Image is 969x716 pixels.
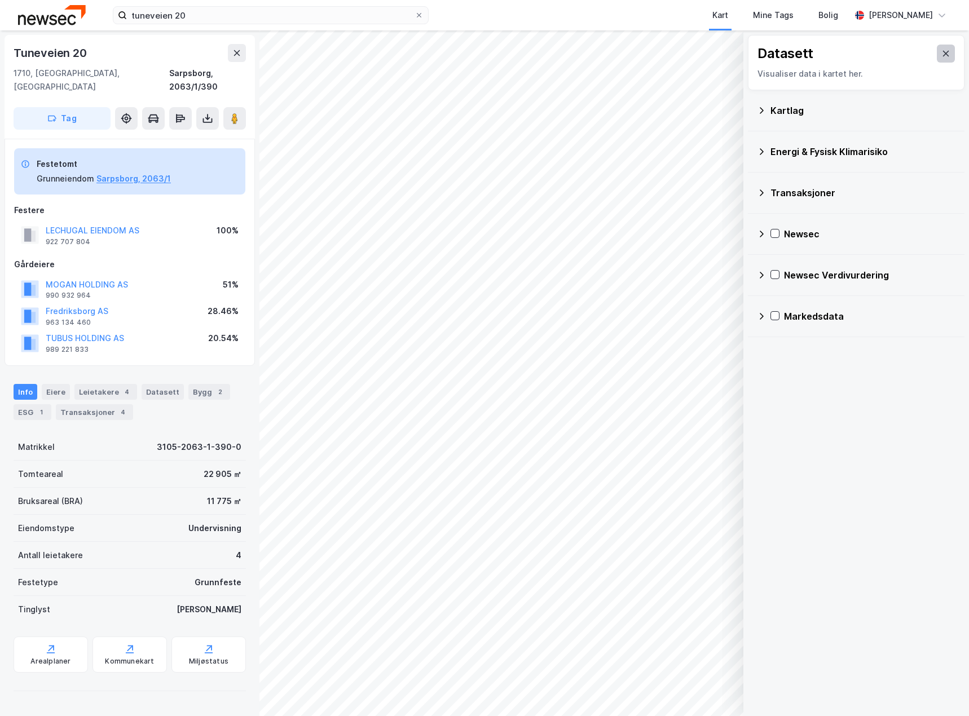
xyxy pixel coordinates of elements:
[217,224,239,237] div: 100%
[14,384,37,400] div: Info
[195,576,241,589] div: Grunnfeste
[117,406,129,418] div: 4
[784,268,955,282] div: Newsec Verdivurdering
[177,603,241,616] div: [PERSON_NAME]
[18,494,83,508] div: Bruksareal (BRA)
[18,521,74,535] div: Eiendomstype
[42,384,70,400] div: Eiere
[223,278,239,291] div: 51%
[46,291,91,300] div: 990 932 964
[207,494,241,508] div: 11 775 ㎡
[46,345,89,354] div: 989 221 833
[121,386,133,397] div: 4
[913,662,969,716] iframe: Chat Widget
[784,310,955,323] div: Markedsdata
[712,8,728,22] div: Kart
[105,657,154,666] div: Kommunekart
[214,386,226,397] div: 2
[913,662,969,716] div: Kontrollprogram for chat
[74,384,137,400] div: Leietakere
[818,8,838,22] div: Bolig
[236,549,241,562] div: 4
[142,384,184,400] div: Datasett
[169,67,246,94] div: Sarpsborg, 2063/1/390
[189,657,228,666] div: Miljøstatus
[18,603,50,616] div: Tinglyst
[208,332,239,345] div: 20.54%
[127,7,415,24] input: Søk på adresse, matrikkel, gårdeiere, leietakere eller personer
[36,406,47,418] div: 1
[18,467,63,481] div: Tomteareal
[18,5,86,25] img: newsec-logo.f6e21ccffca1b3a03d2d.png
[18,576,58,589] div: Festetype
[46,318,91,327] div: 963 134 460
[204,467,241,481] div: 22 905 ㎡
[37,172,94,185] div: Grunneiendom
[157,440,241,454] div: 3105-2063-1-390-0
[30,657,71,666] div: Arealplaner
[784,227,955,241] div: Newsec
[188,521,241,535] div: Undervisning
[753,8,794,22] div: Mine Tags
[14,67,169,94] div: 1710, [GEOGRAPHIC_DATA], [GEOGRAPHIC_DATA]
[18,549,83,562] div: Antall leietakere
[188,384,230,400] div: Bygg
[770,186,955,200] div: Transaksjoner
[14,107,111,130] button: Tag
[37,157,171,171] div: Festetomt
[757,67,955,81] div: Visualiser data i kartet her.
[208,304,239,318] div: 28.46%
[770,104,955,117] div: Kartlag
[14,204,245,217] div: Festere
[14,404,51,420] div: ESG
[757,45,813,63] div: Datasett
[46,237,90,246] div: 922 707 804
[869,8,933,22] div: [PERSON_NAME]
[14,44,89,62] div: Tuneveien 20
[56,404,133,420] div: Transaksjoner
[96,172,171,185] button: Sarpsborg, 2063/1
[770,145,955,158] div: Energi & Fysisk Klimarisiko
[14,258,245,271] div: Gårdeiere
[18,440,55,454] div: Matrikkel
